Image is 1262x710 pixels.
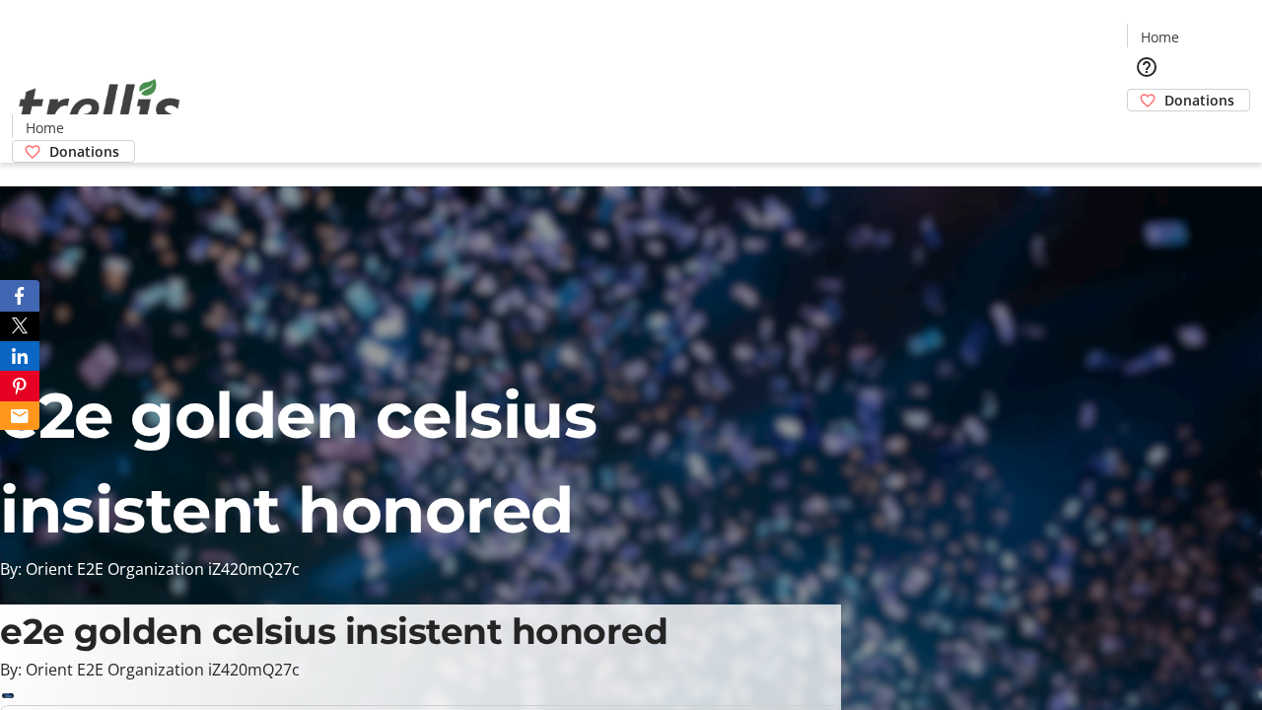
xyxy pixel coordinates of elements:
[1127,47,1166,87] button: Help
[1128,27,1191,47] a: Home
[1141,27,1179,47] span: Home
[13,117,76,138] a: Home
[1164,90,1234,110] span: Donations
[1127,89,1250,111] a: Donations
[26,117,64,138] span: Home
[49,141,119,162] span: Donations
[12,140,135,163] a: Donations
[1127,111,1166,151] button: Cart
[12,57,187,156] img: Orient E2E Organization iZ420mQ27c's Logo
